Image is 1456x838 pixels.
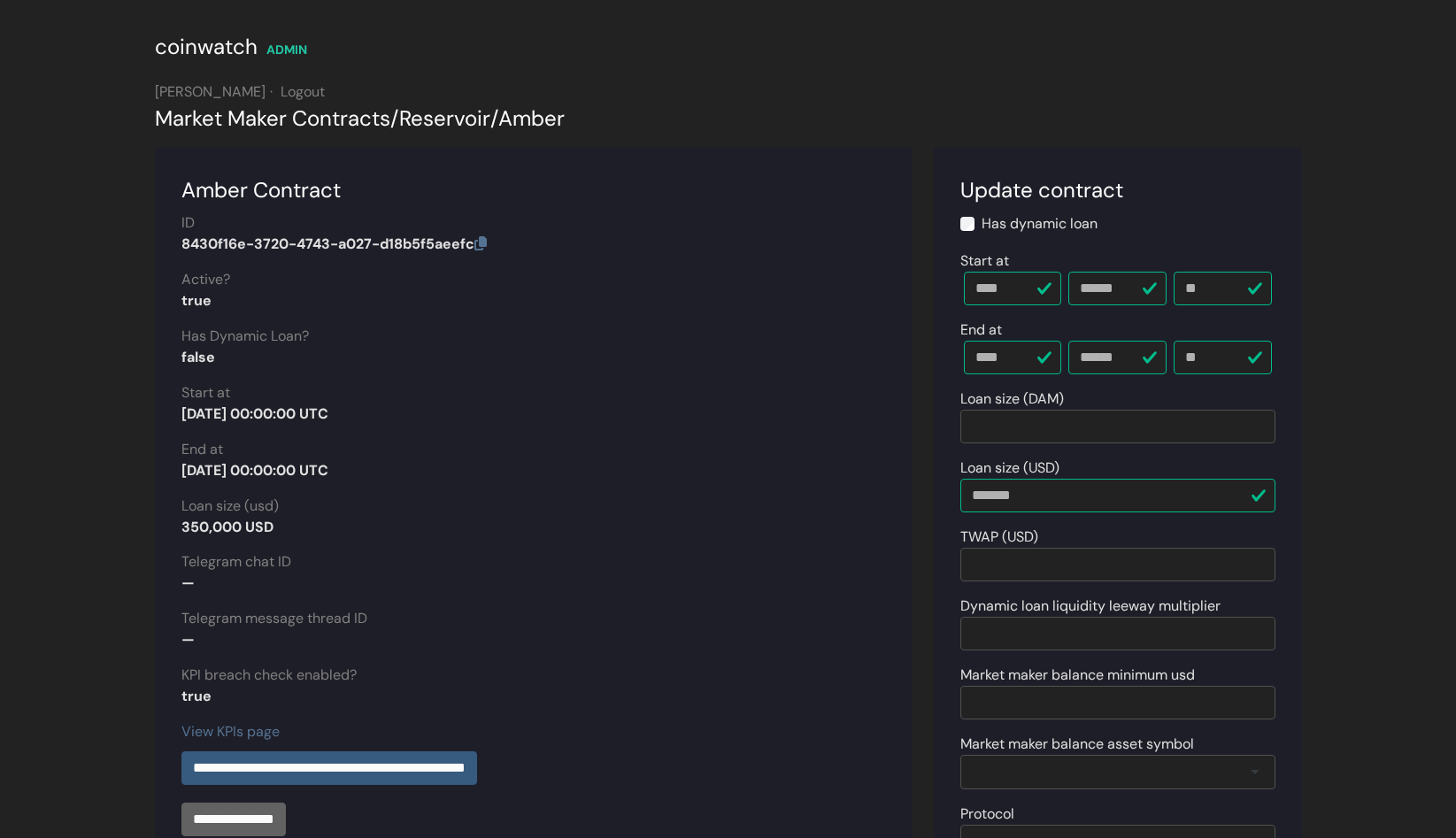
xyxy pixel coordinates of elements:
label: Protocol [960,803,1014,825]
label: ID [181,212,195,234]
strong: 8430f16e-3720-4743-a027-d18b5f5aeefc [181,234,487,253]
div: Update contract [960,174,1275,206]
label: Loan size (DAM) [960,388,1064,410]
div: coinwatch [155,31,258,63]
strong: [DATE] 00:00:00 UTC [181,461,328,480]
strong: true [181,291,212,310]
label: Start at [960,250,1009,272]
strong: 350,000 USD [181,518,273,536]
div: Market Maker Contracts Reservoir Amber [155,103,1302,135]
label: KPI breach check enabled? [181,665,357,686]
label: End at [960,319,1002,341]
a: coinwatch ADMIN [155,40,307,58]
div: ADMIN [266,41,307,59]
label: Start at [181,382,230,404]
label: Telegram message thread ID [181,608,367,629]
strong: [DATE] 00:00:00 UTC [181,404,328,423]
label: Telegram chat ID [181,551,291,573]
label: Has dynamic loan [982,213,1098,234]
label: Dynamic loan liquidity leeway multiplier [960,596,1221,617]
span: / [390,104,399,132]
label: Market maker balance minimum usd [960,665,1195,686]
a: View KPIs page [181,722,280,741]
strong: — [181,630,195,649]
strong: false [181,348,215,366]
label: Market maker balance asset symbol [960,734,1194,755]
a: Logout [281,82,325,101]
div: Amber Contract [181,174,886,206]
label: Active? [181,269,230,290]
strong: — [181,573,195,592]
span: / [490,104,498,132]
strong: true [181,687,212,705]
label: Has Dynamic Loan? [181,326,309,347]
span: · [270,82,273,101]
label: TWAP (USD) [960,527,1038,548]
label: End at [181,439,223,460]
label: Loan size (USD) [960,457,1059,479]
label: Loan size (usd) [181,496,279,517]
div: [PERSON_NAME] [155,81,1302,103]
